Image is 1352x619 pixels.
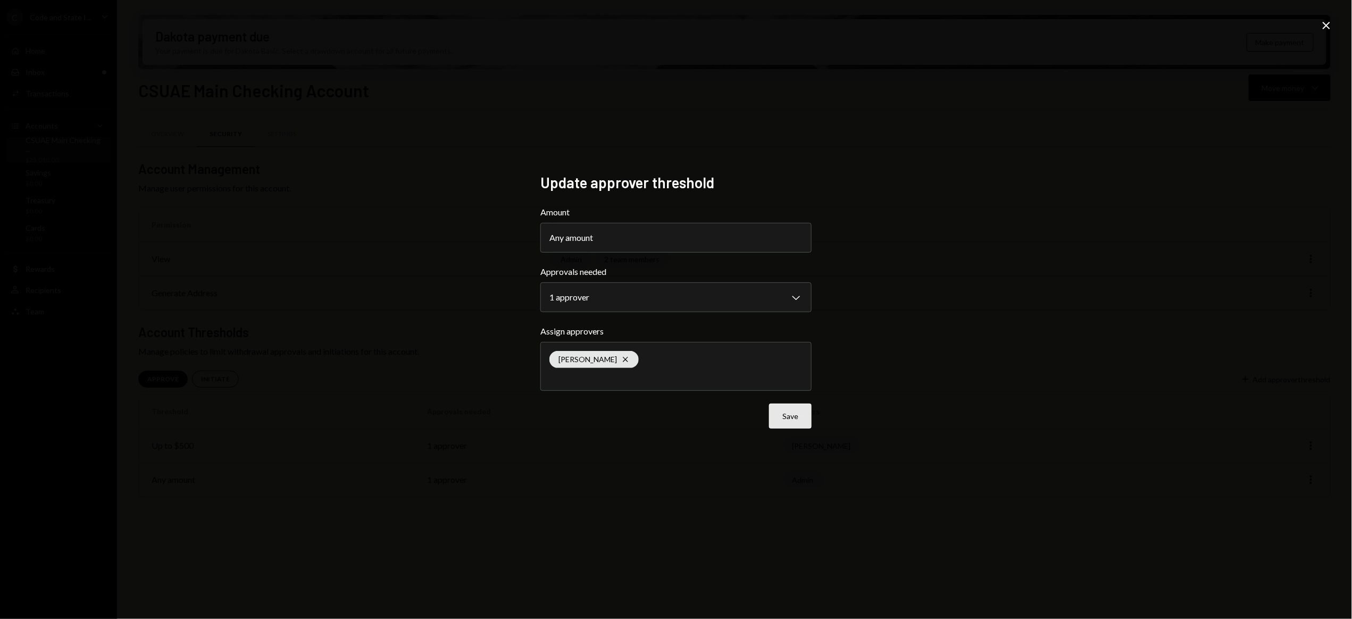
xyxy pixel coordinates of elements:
[540,325,812,338] label: Assign approvers
[540,172,812,193] h2: Update approver threshold
[540,265,812,278] label: Approvals needed
[549,351,639,368] div: [PERSON_NAME]
[769,404,812,429] button: Save
[540,282,812,312] button: Approvals needed
[540,223,812,253] button: Amount
[540,206,812,219] label: Amount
